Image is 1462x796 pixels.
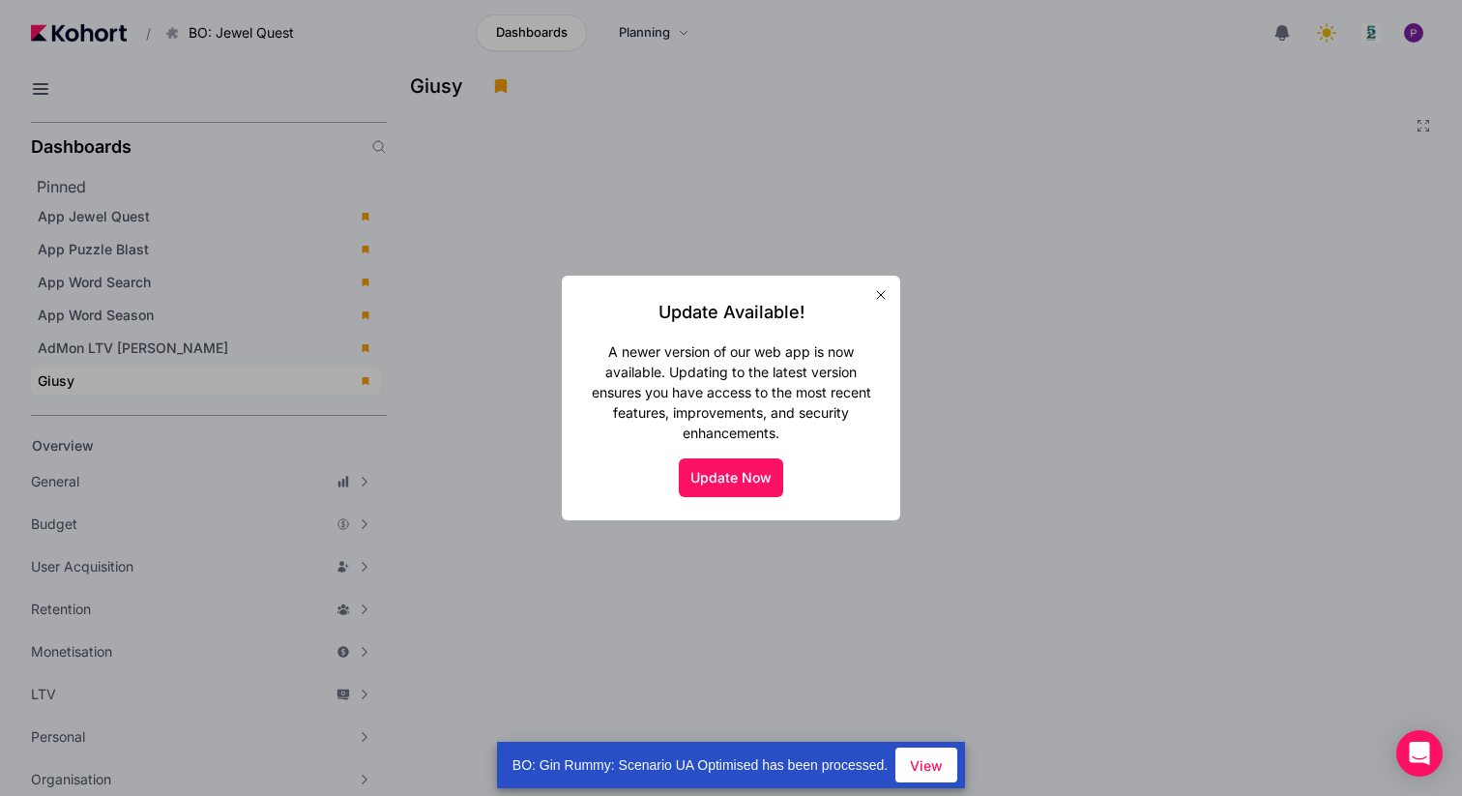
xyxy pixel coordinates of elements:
[1396,730,1443,777] div: Open Intercom Messenger
[910,755,943,776] span: View
[679,458,783,497] button: Update Now
[585,341,877,443] div: A newer version of our web app is now available. Updating to the latest version ensures you have ...
[658,299,804,326] h2: Update Available!
[497,742,895,788] div: BO: Gin Rummy: Scenario UA Optimised has been processed.
[895,748,957,782] button: View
